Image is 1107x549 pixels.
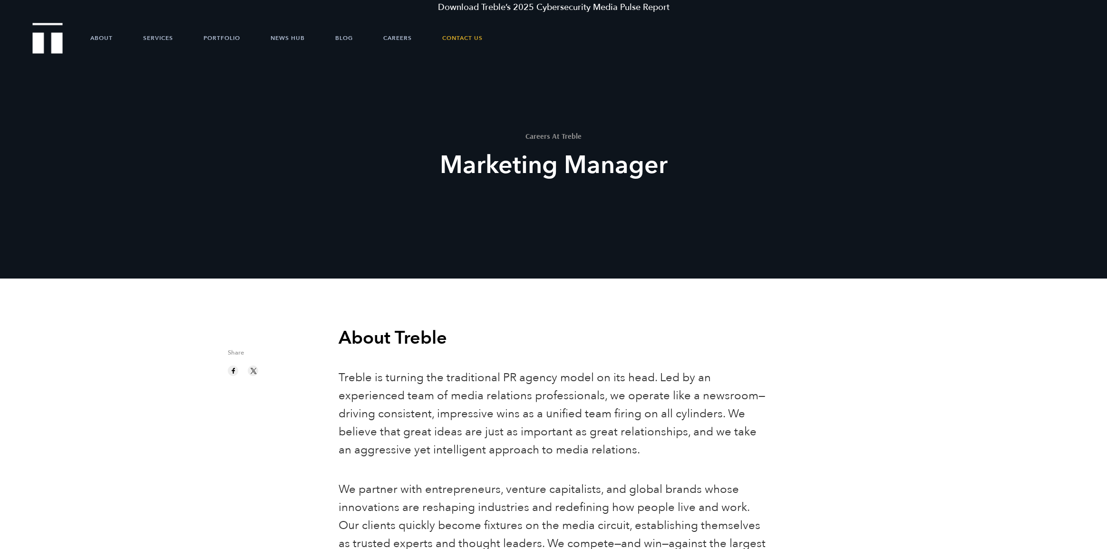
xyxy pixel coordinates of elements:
img: facebook sharing button [229,366,238,375]
img: twitter sharing button [249,366,258,375]
a: Careers [383,24,412,52]
span: Treble is turning the traditional PR agency model on its head. Led by an experienced team of medi... [339,370,765,458]
a: News Hub [271,24,305,52]
a: Contact Us [442,24,483,52]
h1: Careers At Treble [378,132,729,140]
span: Share [228,350,324,361]
a: Services [143,24,173,52]
a: Treble Homepage [33,24,62,53]
a: About [90,24,113,52]
a: Portfolio [204,24,240,52]
img: Treble logo [33,23,63,53]
b: About Treble [339,326,447,350]
h2: Marketing Manager [378,148,729,183]
a: Blog [335,24,353,52]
